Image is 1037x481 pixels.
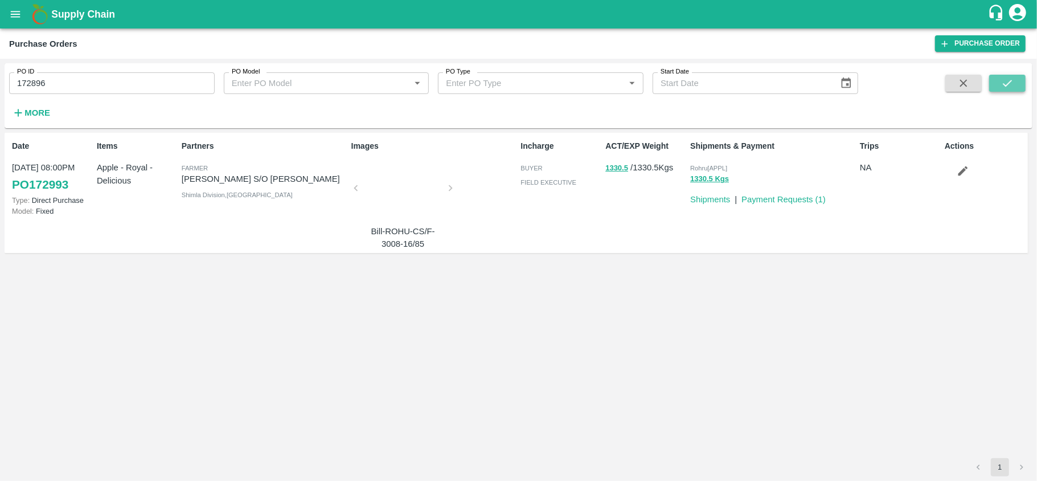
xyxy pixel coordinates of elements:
img: logo [28,3,51,26]
p: Partners [182,140,347,152]
label: PO ID [17,67,34,76]
span: Rohru[APPL] [690,165,727,172]
label: PO Type [446,67,470,76]
span: Type: [12,196,30,205]
b: Supply Chain [51,9,115,20]
a: Purchase Order [935,35,1026,52]
span: Model: [12,207,34,215]
span: Farmer [182,165,208,172]
p: [PERSON_NAME] S/O [PERSON_NAME] [182,173,347,185]
p: Bill-ROHU-CS/F-3008-16/85 [360,225,446,251]
a: Shipments [690,195,730,204]
span: Shimla Division , [GEOGRAPHIC_DATA] [182,191,293,198]
p: ACT/EXP Weight [605,140,686,152]
a: Payment Requests (1) [741,195,826,204]
button: Open [410,76,425,91]
input: Start Date [653,72,830,94]
input: Enter PO Model [227,76,392,91]
p: Shipments & Payment [690,140,855,152]
div: customer-support [987,4,1007,25]
p: [DATE] 08:00PM [12,161,92,174]
p: Actions [945,140,1025,152]
button: Open [625,76,640,91]
p: Apple - Royal - Delicious [97,161,177,187]
input: Enter PO Type [441,76,606,91]
a: PO172993 [12,174,68,195]
p: Trips [860,140,940,152]
button: Choose date [835,72,857,94]
label: PO Model [232,67,260,76]
button: 1330.5 [605,162,628,175]
p: Items [97,140,177,152]
p: Direct Purchase [12,195,92,206]
label: Start Date [661,67,689,76]
strong: More [24,108,50,117]
p: Date [12,140,92,152]
p: NA [860,161,940,174]
a: Supply Chain [51,6,987,22]
div: account of current user [1007,2,1028,26]
input: Enter PO ID [9,72,215,94]
nav: pagination navigation [968,458,1032,476]
p: Fixed [12,206,92,217]
button: page 1 [991,458,1009,476]
button: 1330.5 Kgs [690,173,729,186]
p: Images [351,140,517,152]
div: | [730,189,737,206]
p: Incharge [520,140,601,152]
div: Purchase Orders [9,36,77,51]
p: / 1330.5 Kgs [605,161,686,174]
button: open drawer [2,1,28,27]
button: More [9,103,53,123]
span: buyer [520,165,542,172]
span: field executive [520,179,576,186]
